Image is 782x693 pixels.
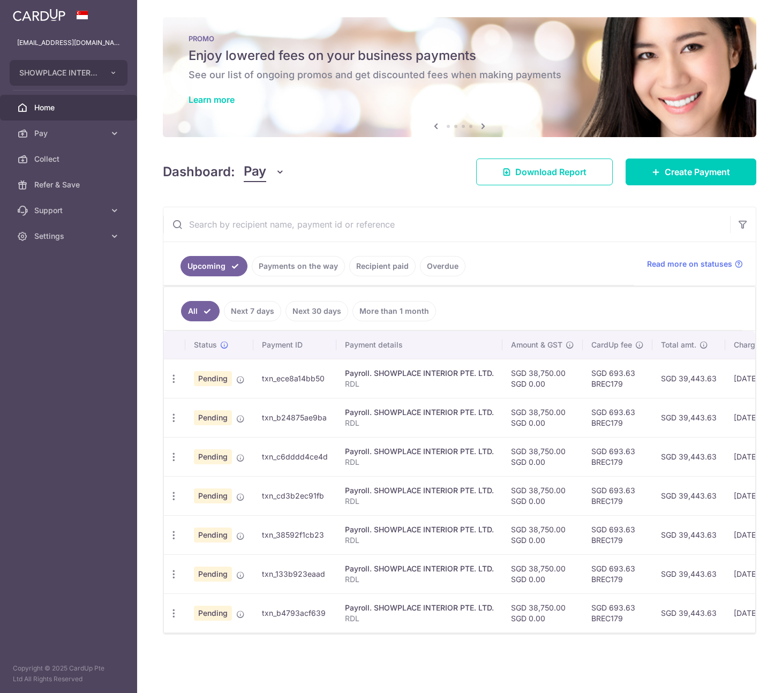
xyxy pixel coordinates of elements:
[163,207,730,242] input: Search by recipient name, payment id or reference
[502,476,583,515] td: SGD 38,750.00 SGD 0.00
[502,593,583,632] td: SGD 38,750.00 SGD 0.00
[502,398,583,437] td: SGD 38,750.00 SGD 0.00
[345,524,494,535] div: Payroll. SHOWPLACE INTERIOR PTE. LTD.
[652,359,725,398] td: SGD 39,443.63
[502,359,583,398] td: SGD 38,750.00 SGD 0.00
[583,593,652,632] td: SGD 693.63 BREC179
[661,340,696,350] span: Total amt.
[244,162,266,182] span: Pay
[181,301,220,321] a: All
[665,165,730,178] span: Create Payment
[345,379,494,389] p: RDL
[713,661,771,688] iframe: Opens a widget where you can find more information
[583,554,652,593] td: SGD 693.63 BREC179
[502,554,583,593] td: SGD 38,750.00 SGD 0.00
[583,398,652,437] td: SGD 693.63 BREC179
[194,410,232,425] span: Pending
[652,593,725,632] td: SGD 39,443.63
[652,476,725,515] td: SGD 39,443.63
[194,528,232,543] span: Pending
[345,485,494,496] div: Payroll. SHOWPLACE INTERIOR PTE. LTD.
[253,437,336,476] td: txn_c6dddd4ce4d
[285,301,348,321] a: Next 30 days
[345,602,494,613] div: Payroll. SHOWPLACE INTERIOR PTE. LTD.
[336,331,502,359] th: Payment details
[345,457,494,468] p: RDL
[253,398,336,437] td: txn_b24875ae9ba
[345,407,494,418] div: Payroll. SHOWPLACE INTERIOR PTE. LTD.
[163,162,235,182] h4: Dashboard:
[34,154,105,164] span: Collect
[345,496,494,507] p: RDL
[194,488,232,503] span: Pending
[34,205,105,216] span: Support
[583,476,652,515] td: SGD 693.63 BREC179
[19,67,99,78] span: SHOWPLACE INTERIOR PTE. LTD.
[194,340,217,350] span: Status
[345,446,494,457] div: Payroll. SHOWPLACE INTERIOR PTE. LTD.
[244,162,285,182] button: Pay
[253,593,336,632] td: txn_b4793acf639
[253,331,336,359] th: Payment ID
[345,368,494,379] div: Payroll. SHOWPLACE INTERIOR PTE. LTD.
[515,165,586,178] span: Download Report
[34,231,105,242] span: Settings
[34,128,105,139] span: Pay
[626,159,756,185] a: Create Payment
[189,34,731,43] p: PROMO
[352,301,436,321] a: More than 1 month
[583,359,652,398] td: SGD 693.63 BREC179
[253,554,336,593] td: txn_133b923eaad
[253,515,336,554] td: txn_38592f1cb23
[194,449,232,464] span: Pending
[189,47,731,64] h5: Enjoy lowered fees on your business payments
[252,256,345,276] a: Payments on the way
[652,398,725,437] td: SGD 39,443.63
[345,613,494,624] p: RDL
[502,437,583,476] td: SGD 38,750.00 SGD 0.00
[652,515,725,554] td: SGD 39,443.63
[253,359,336,398] td: txn_ece8a14bb50
[349,256,416,276] a: Recipient paid
[194,371,232,386] span: Pending
[345,418,494,428] p: RDL
[502,515,583,554] td: SGD 38,750.00 SGD 0.00
[17,37,120,48] p: [EMAIL_ADDRESS][DOMAIN_NAME]
[34,102,105,113] span: Home
[583,437,652,476] td: SGD 693.63 BREC179
[224,301,281,321] a: Next 7 days
[511,340,562,350] span: Amount & GST
[583,515,652,554] td: SGD 693.63 BREC179
[647,259,743,269] a: Read more on statuses
[652,554,725,593] td: SGD 39,443.63
[253,476,336,515] td: txn_cd3b2ec91fb
[420,256,465,276] a: Overdue
[10,60,127,86] button: SHOWPLACE INTERIOR PTE. LTD.
[194,567,232,582] span: Pending
[163,17,756,137] img: Latest Promos Banner
[189,69,731,81] h6: See our list of ongoing promos and get discounted fees when making payments
[194,606,232,621] span: Pending
[345,574,494,585] p: RDL
[345,535,494,546] p: RDL
[181,256,247,276] a: Upcoming
[345,563,494,574] div: Payroll. SHOWPLACE INTERIOR PTE. LTD.
[591,340,632,350] span: CardUp fee
[189,94,235,105] a: Learn more
[13,9,65,21] img: CardUp
[34,179,105,190] span: Refer & Save
[647,259,732,269] span: Read more on statuses
[652,437,725,476] td: SGD 39,443.63
[476,159,613,185] a: Download Report
[734,340,778,350] span: Charge date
